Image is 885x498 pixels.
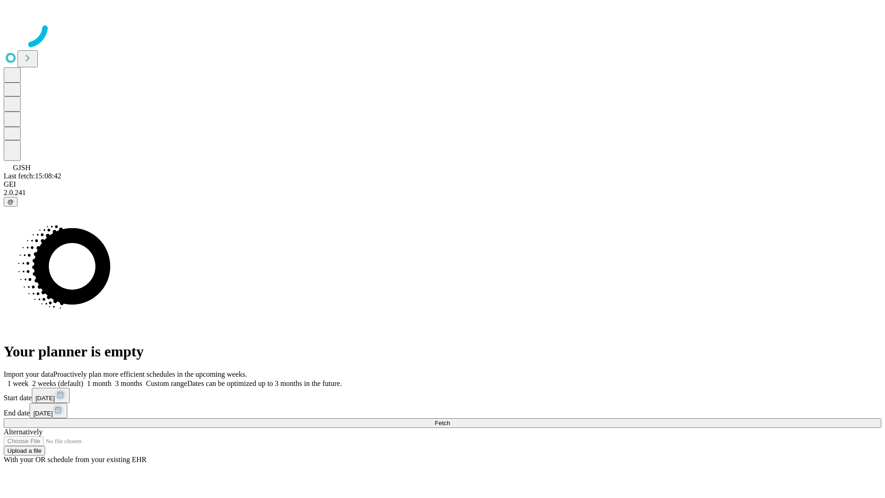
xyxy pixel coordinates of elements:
[32,379,83,387] span: 2 weeks (default)
[13,164,30,172] span: GJSH
[4,446,45,456] button: Upload a file
[53,370,247,378] span: Proactively plan more efficient schedules in the upcoming weeks.
[4,197,18,207] button: @
[4,189,881,197] div: 2.0.241
[4,428,42,436] span: Alternatively
[32,388,70,403] button: [DATE]
[4,456,147,463] span: With your OR schedule from your existing EHR
[7,379,29,387] span: 1 week
[4,180,881,189] div: GEI
[29,403,67,418] button: [DATE]
[35,395,55,402] span: [DATE]
[187,379,342,387] span: Dates can be optimized up to 3 months in the future.
[4,370,53,378] span: Import your data
[7,198,14,205] span: @
[33,410,53,417] span: [DATE]
[4,403,881,418] div: End date
[435,420,450,427] span: Fetch
[4,388,881,403] div: Start date
[87,379,112,387] span: 1 month
[4,418,881,428] button: Fetch
[4,343,881,360] h1: Your planner is empty
[4,172,61,180] span: Last fetch: 15:08:42
[115,379,142,387] span: 3 months
[146,379,187,387] span: Custom range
